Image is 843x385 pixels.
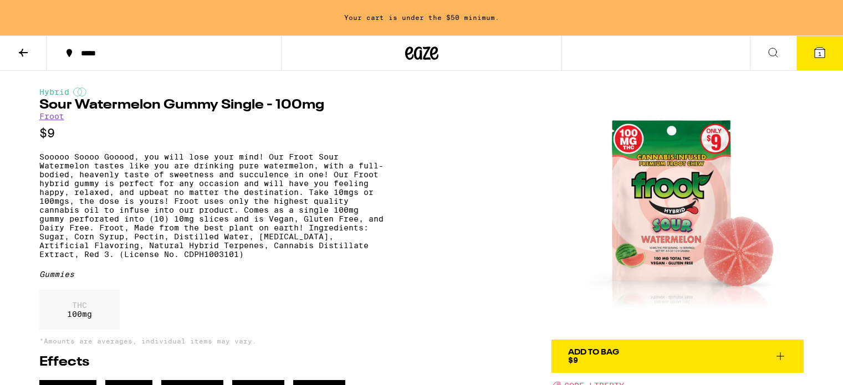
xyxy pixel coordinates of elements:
[39,99,384,112] h1: Sour Watermelon Gummy Single - 100mg
[67,301,92,310] p: THC
[73,88,86,96] img: hybridColor.svg
[818,50,821,57] span: 1
[39,270,384,279] div: Gummies
[39,88,384,96] div: Hybrid
[39,152,384,259] p: Sooooo Soooo Gooood, you will lose your mind! Our Froot Sour Watermelon tastes like you are drink...
[551,88,804,340] img: Froot - Sour Watermelon Gummy Single - 100mg
[796,36,843,70] button: 1
[39,112,64,121] a: Froot
[568,348,619,356] div: Add To Bag
[39,337,384,345] p: *Amounts are averages, individual items may vary.
[568,356,578,365] span: $9
[39,126,384,140] p: $9
[551,340,804,373] button: Add To Bag$9
[39,290,120,330] div: 100 mg
[39,356,384,369] h2: Effects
